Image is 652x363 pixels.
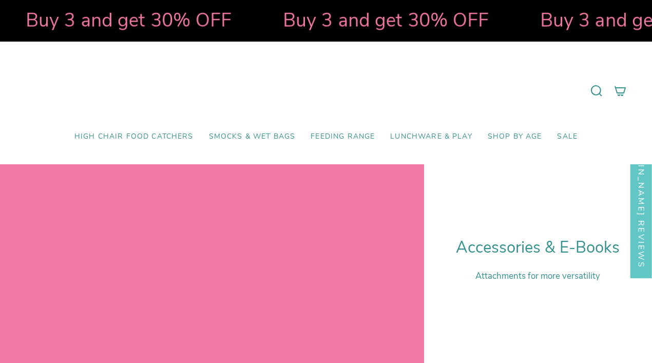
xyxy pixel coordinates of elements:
[630,107,652,278] div: Click to open Judge.me floating reviews tab
[549,125,585,149] a: SALE
[480,125,550,149] a: Shop by Age
[201,125,303,149] a: Smocks & Wet Bags
[67,125,201,149] a: High Chair Food Catchers
[456,270,620,282] p: Attachments for more versatility
[382,125,480,149] a: Lunchware & Play
[557,132,578,141] span: SALE
[303,125,382,149] a: Feeding Range
[274,8,480,33] strong: Buy 3 and get 30% OFF
[74,132,194,141] span: High Chair Food Catchers
[488,132,542,141] span: Shop by Age
[209,132,296,141] span: Smocks & Wet Bags
[456,238,620,257] h1: Accessories & E-Books
[16,8,222,33] strong: Buy 3 and get 30% OFF
[390,132,472,141] span: Lunchware & Play
[311,132,375,141] span: Feeding Range
[238,57,415,125] a: Mumma’s Little Helpers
